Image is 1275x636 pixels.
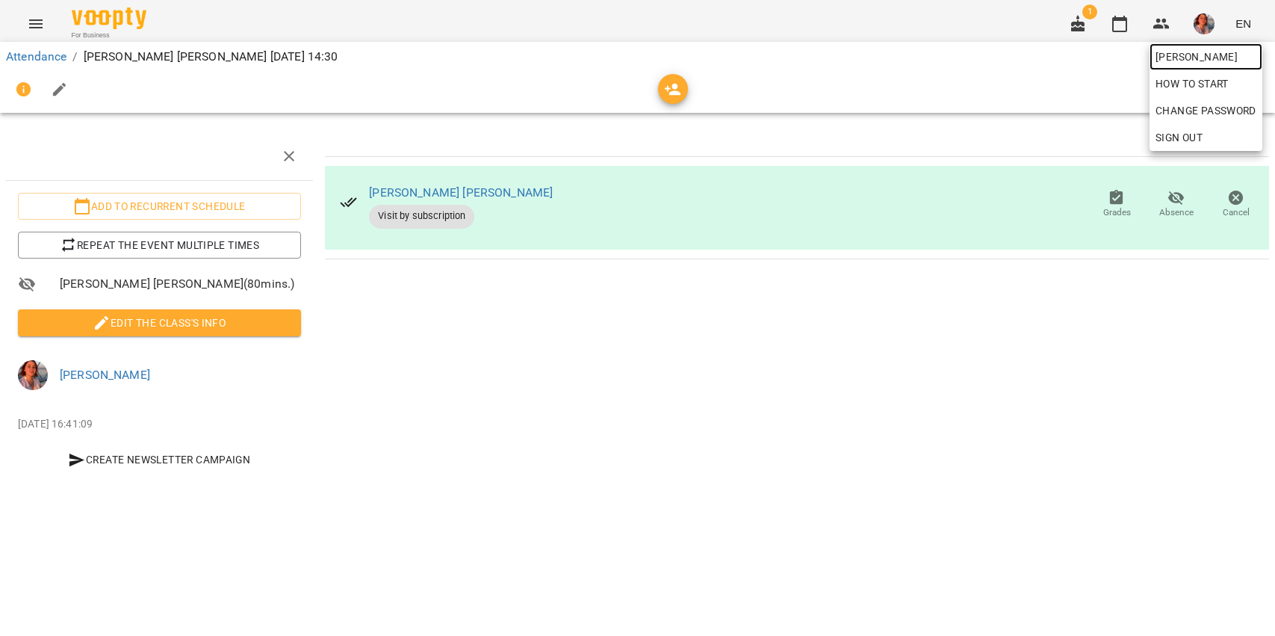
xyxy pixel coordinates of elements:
[1150,124,1262,151] button: Sign Out
[1150,70,1235,97] a: How to start
[1155,75,1229,93] span: How to start
[1150,43,1262,70] a: [PERSON_NAME]
[1155,48,1256,66] span: [PERSON_NAME]
[1150,97,1262,124] a: Change Password
[1155,102,1256,120] span: Change Password
[1155,129,1203,146] span: Sign Out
